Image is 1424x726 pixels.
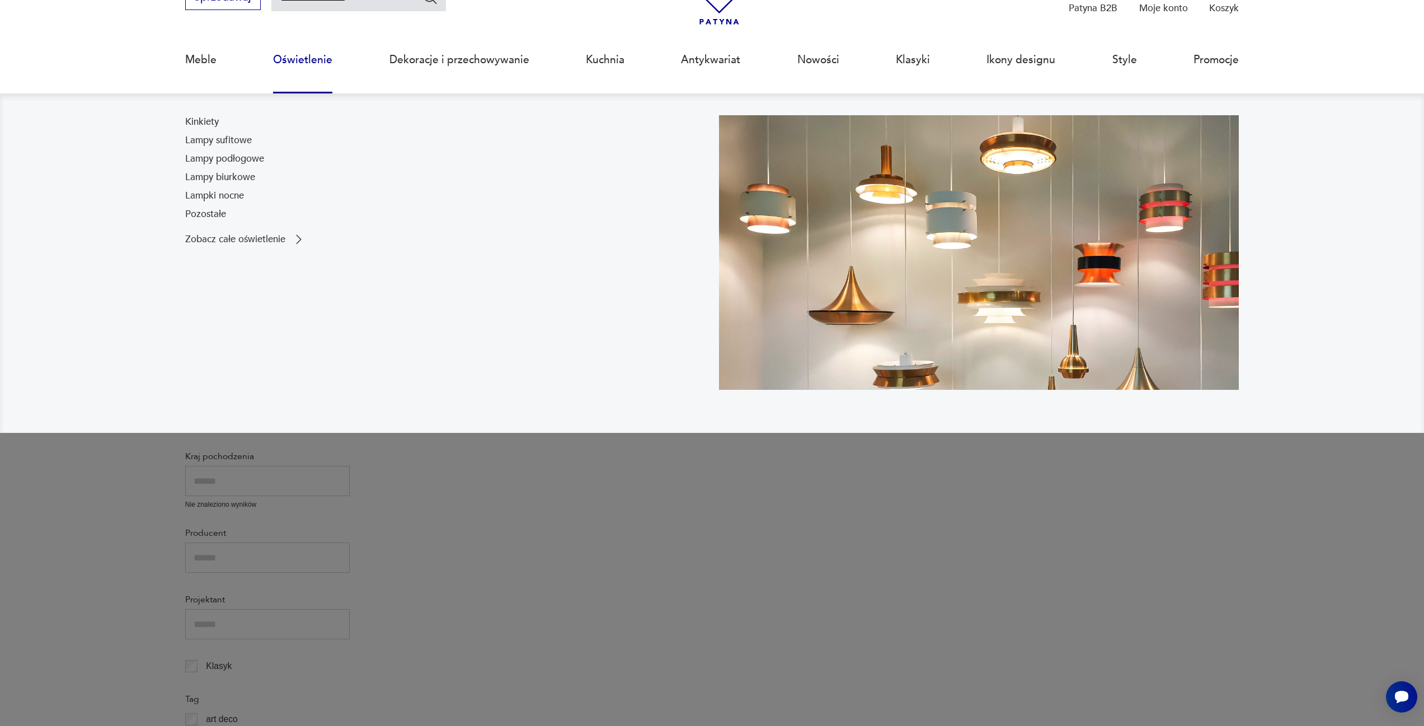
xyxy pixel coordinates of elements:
[1386,681,1417,713] iframe: Smartsupp widget button
[1069,2,1117,15] p: Patyna B2B
[1209,2,1239,15] p: Koszyk
[1139,2,1188,15] p: Moje konto
[185,233,306,246] a: Zobacz całe oświetlenie
[273,34,332,86] a: Oświetlenie
[185,235,285,244] p: Zobacz całe oświetlenie
[586,34,624,86] a: Kuchnia
[681,34,740,86] a: Antykwariat
[185,34,217,86] a: Meble
[185,152,264,166] a: Lampy podłogowe
[185,134,252,147] a: Lampy sufitowe
[896,34,930,86] a: Klasyki
[797,34,839,86] a: Nowości
[986,34,1055,86] a: Ikony designu
[185,189,244,202] a: Lampki nocne
[719,115,1239,390] img: a9d990cd2508053be832d7f2d4ba3cb1.jpg
[185,208,226,221] a: Pozostałe
[185,115,219,129] a: Kinkiety
[1112,34,1137,86] a: Style
[1193,34,1239,86] a: Promocje
[185,171,255,184] a: Lampy biurkowe
[389,34,529,86] a: Dekoracje i przechowywanie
